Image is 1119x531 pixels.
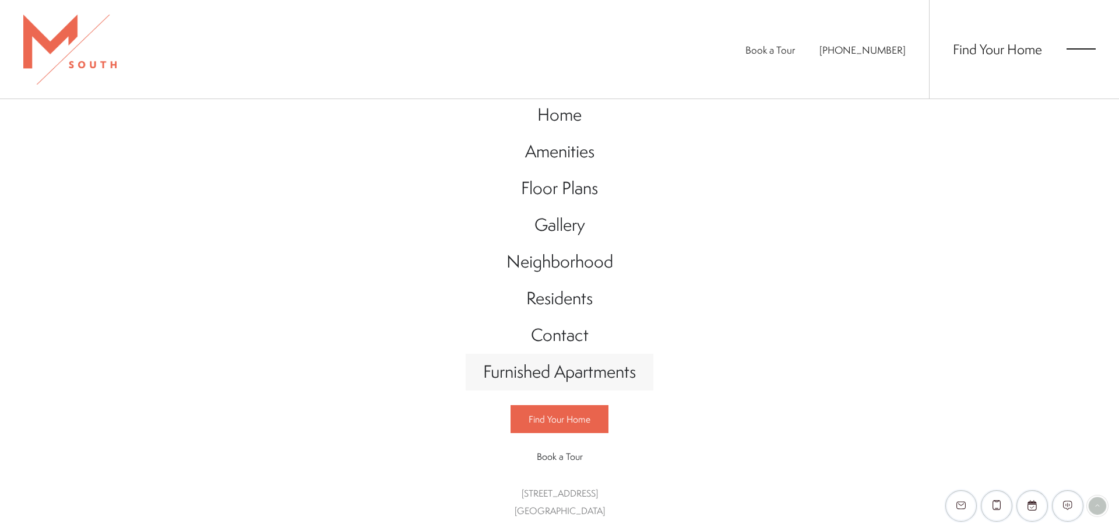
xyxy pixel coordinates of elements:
[529,413,590,425] span: Find Your Home
[526,286,593,310] span: Residents
[511,443,608,470] a: Book a Tour
[953,40,1042,58] a: Find Your Home
[506,249,613,273] span: Neighborhood
[466,207,653,244] a: Go to Gallery
[537,103,582,126] span: Home
[23,15,117,85] img: MSouth
[819,43,906,57] span: [PHONE_NUMBER]
[819,43,906,57] a: Call Us at 813-570-8014
[537,450,583,463] span: Book a Tour
[745,43,795,57] a: Book a Tour
[466,317,653,354] a: Go to Contact
[525,139,594,163] span: Amenities
[515,487,605,517] a: Get Directions to 5110 South Manhattan Avenue Tampa, FL 33611
[1067,44,1096,54] button: Open Menu
[466,97,653,133] a: Go to Home
[531,323,589,347] span: Contact
[483,360,636,384] span: Furnished Apartments
[466,354,653,391] a: Go to Furnished Apartments (opens in a new tab)
[466,170,653,207] a: Go to Floor Plans
[521,176,598,200] span: Floor Plans
[534,213,585,237] span: Gallery
[466,280,653,317] a: Go to Residents
[511,405,608,433] a: Find Your Home
[466,85,653,531] div: Main
[466,244,653,280] a: Go to Neighborhood
[466,133,653,170] a: Go to Amenities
